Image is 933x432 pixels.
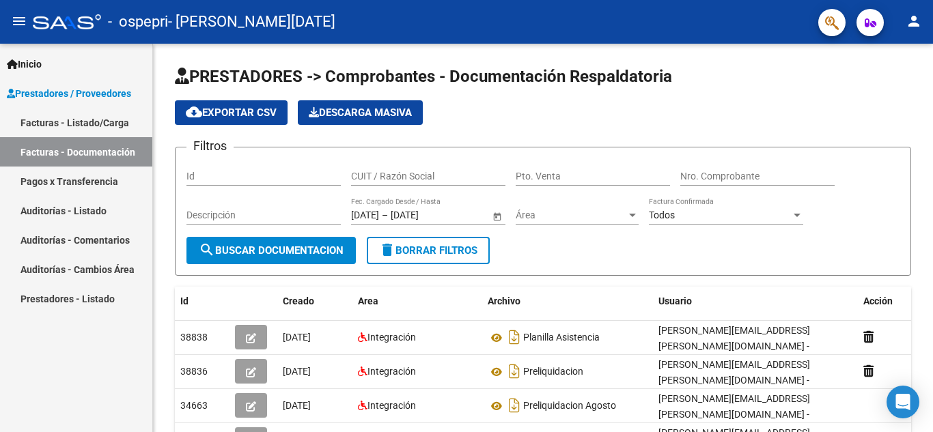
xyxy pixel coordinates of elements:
[488,296,520,306] span: Archivo
[175,67,672,86] span: PRESTADORES -> Comprobantes - Documentación Respaldatoria
[382,210,388,221] span: –
[887,386,919,418] div: Open Intercom Messenger
[309,106,412,119] span: Descarga Masiva
[283,296,314,306] span: Creado
[516,210,626,221] span: Área
[367,400,416,411] span: Integración
[180,296,189,306] span: Id
[379,242,395,258] mat-icon: delete
[358,296,378,306] span: Area
[180,366,208,377] span: 38836
[283,332,311,343] span: [DATE]
[505,394,523,416] i: Descargar documento
[352,287,482,316] datatable-header-cell: Area
[180,332,208,343] span: 38838
[367,366,416,377] span: Integración
[180,400,208,411] span: 34663
[658,359,810,401] span: [PERSON_NAME][EMAIL_ADDRESS][PERSON_NAME][DOMAIN_NAME] - [PERSON_NAME][DATE]
[186,104,202,120] mat-icon: cloud_download
[186,237,356,264] button: Buscar Documentacion
[863,296,893,306] span: Acción
[523,366,583,377] span: Preliquidacion
[658,296,692,306] span: Usuario
[906,13,922,29] mat-icon: person
[858,287,926,316] datatable-header-cell: Acción
[186,136,234,156] h3: Filtros
[482,287,653,316] datatable-header-cell: Archivo
[367,237,490,264] button: Borrar Filtros
[351,210,379,221] input: Fecha inicio
[367,332,416,343] span: Integración
[175,287,229,316] datatable-header-cell: Id
[186,106,277,119] span: Exportar CSV
[391,210,458,221] input: Fecha fin
[168,7,335,37] span: - [PERSON_NAME][DATE]
[490,209,504,223] button: Open calendar
[649,210,675,220] span: Todos
[379,244,477,257] span: Borrar Filtros
[505,360,523,382] i: Descargar documento
[7,57,42,72] span: Inicio
[658,325,810,367] span: [PERSON_NAME][EMAIL_ADDRESS][PERSON_NAME][DOMAIN_NAME] - [PERSON_NAME][DATE]
[505,326,523,348] i: Descargar documento
[523,332,600,343] span: Planilla Asistencia
[11,13,27,29] mat-icon: menu
[298,100,423,125] button: Descarga Masiva
[199,244,344,257] span: Buscar Documentacion
[283,366,311,377] span: [DATE]
[108,7,168,37] span: - ospepri
[175,100,288,125] button: Exportar CSV
[653,287,858,316] datatable-header-cell: Usuario
[7,86,131,101] span: Prestadores / Proveedores
[283,400,311,411] span: [DATE]
[199,242,215,258] mat-icon: search
[298,100,423,125] app-download-masive: Descarga masiva de comprobantes (adjuntos)
[277,287,352,316] datatable-header-cell: Creado
[523,401,616,412] span: Preliquidacion Agosto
